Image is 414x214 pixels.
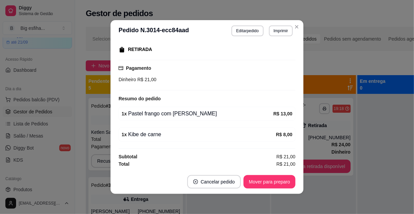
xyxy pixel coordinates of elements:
[244,175,295,189] button: Mover para preparo
[128,46,152,53] div: RETIRADA
[119,96,161,101] strong: Resumo do pedido
[276,153,295,160] span: R$ 21,00
[193,179,198,184] span: close-circle
[269,25,293,36] button: Imprimir
[119,25,189,36] h3: Pedido N. 3014-ecc84aad
[122,132,127,137] strong: 1 x
[119,154,137,159] strong: Subtotal
[119,161,129,167] strong: Total
[122,130,276,139] div: Kibe de carne
[119,66,123,70] span: credit-card
[122,110,273,118] div: Pastel frango com [PERSON_NAME]
[126,65,151,71] strong: Pagamento
[276,132,292,137] strong: R$ 8,00
[291,21,302,32] button: Close
[276,160,295,168] span: R$ 21,00
[187,175,241,189] button: close-circleCancelar pedido
[273,111,292,116] strong: R$ 13,00
[122,111,127,116] strong: 1 x
[136,77,156,82] span: R$ 21,00
[119,77,136,82] span: Dinheiro
[231,25,263,36] button: Editarpedido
